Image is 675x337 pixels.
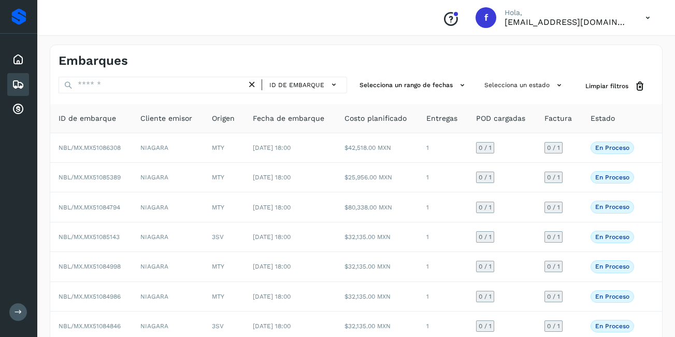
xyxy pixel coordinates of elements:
[505,8,629,17] p: Hola,
[595,322,629,330] p: En proceso
[585,81,628,91] span: Limpiar filtros
[59,293,121,300] span: NBL/MX.MX51084986
[336,133,418,163] td: $42,518.00 MXN
[336,192,418,222] td: $80,338.00 MXN
[547,174,560,180] span: 0 / 1
[204,222,245,252] td: 3SV
[132,252,203,282] td: NIAGARA
[266,77,342,92] button: ID de embarque
[204,282,245,312] td: MTY
[547,293,560,300] span: 0 / 1
[59,322,121,330] span: NBL/MX.MX51084846
[591,113,615,124] span: Estado
[479,174,492,180] span: 0 / 1
[7,73,29,96] div: Embarques
[59,204,120,211] span: NBL/MX.MX51084794
[547,145,560,151] span: 0 / 1
[479,323,492,329] span: 0 / 1
[344,113,407,124] span: Costo planificado
[577,77,654,96] button: Limpiar filtros
[595,263,629,270] p: En proceso
[336,163,418,192] td: $25,956.00 MXN
[355,77,472,94] button: Selecciona un rango de fechas
[7,98,29,121] div: Cuentas por cobrar
[59,113,116,124] span: ID de embarque
[204,192,245,222] td: MTY
[204,252,245,282] td: MTY
[544,113,572,124] span: Factura
[418,163,468,192] td: 1
[253,113,324,124] span: Fecha de embarque
[595,293,629,300] p: En proceso
[595,144,629,151] p: En proceso
[547,234,560,240] span: 0 / 1
[59,174,121,181] span: NBL/MX.MX51085389
[505,17,629,27] p: facturacion@protransport.com.mx
[595,203,629,210] p: En proceso
[132,163,203,192] td: NIAGARA
[479,263,492,270] span: 0 / 1
[479,293,492,300] span: 0 / 1
[140,113,192,124] span: Cliente emisor
[7,48,29,71] div: Inicio
[204,163,245,192] td: MTY
[132,192,203,222] td: NIAGARA
[132,282,203,312] td: NIAGARA
[418,192,468,222] td: 1
[336,282,418,312] td: $32,135.00 MXN
[59,144,121,151] span: NBL/MX.MX51086308
[253,144,291,151] span: [DATE] 18:00
[336,252,418,282] td: $32,135.00 MXN
[253,174,291,181] span: [DATE] 18:00
[253,233,291,241] span: [DATE] 18:00
[479,145,492,151] span: 0 / 1
[253,204,291,211] span: [DATE] 18:00
[418,252,468,282] td: 1
[418,222,468,252] td: 1
[212,113,235,124] span: Origen
[480,77,569,94] button: Selecciona un estado
[204,133,245,163] td: MTY
[476,113,525,124] span: POD cargadas
[418,133,468,163] td: 1
[336,222,418,252] td: $32,135.00 MXN
[479,234,492,240] span: 0 / 1
[547,323,560,329] span: 0 / 1
[253,322,291,330] span: [DATE] 18:00
[479,204,492,210] span: 0 / 1
[59,263,121,270] span: NBL/MX.MX51084998
[132,222,203,252] td: NIAGARA
[547,204,560,210] span: 0 / 1
[59,53,128,68] h4: Embarques
[253,293,291,300] span: [DATE] 18:00
[426,113,457,124] span: Entregas
[253,263,291,270] span: [DATE] 18:00
[269,80,324,90] span: ID de embarque
[59,233,120,241] span: NBL/MX.MX51085143
[595,174,629,181] p: En proceso
[595,233,629,241] p: En proceso
[547,263,560,270] span: 0 / 1
[132,133,203,163] td: NIAGARA
[418,282,468,312] td: 1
